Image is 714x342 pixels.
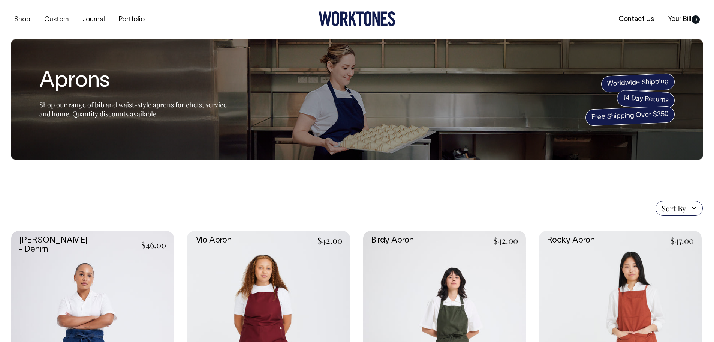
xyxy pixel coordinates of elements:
[116,14,148,26] a: Portfolio
[39,69,227,93] h1: Aprons
[79,14,108,26] a: Journal
[39,100,227,118] span: Shop our range of bib and waist-style aprons for chefs, service and home. Quantity discounts avai...
[41,14,72,26] a: Custom
[601,73,675,93] span: Worldwide Shipping
[662,204,686,213] span: Sort By
[665,13,703,26] a: Your Bill0
[585,106,675,126] span: Free Shipping Over $350
[692,15,700,24] span: 0
[617,90,675,109] span: 14 Day Returns
[11,14,33,26] a: Shop
[615,13,657,26] a: Contact Us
